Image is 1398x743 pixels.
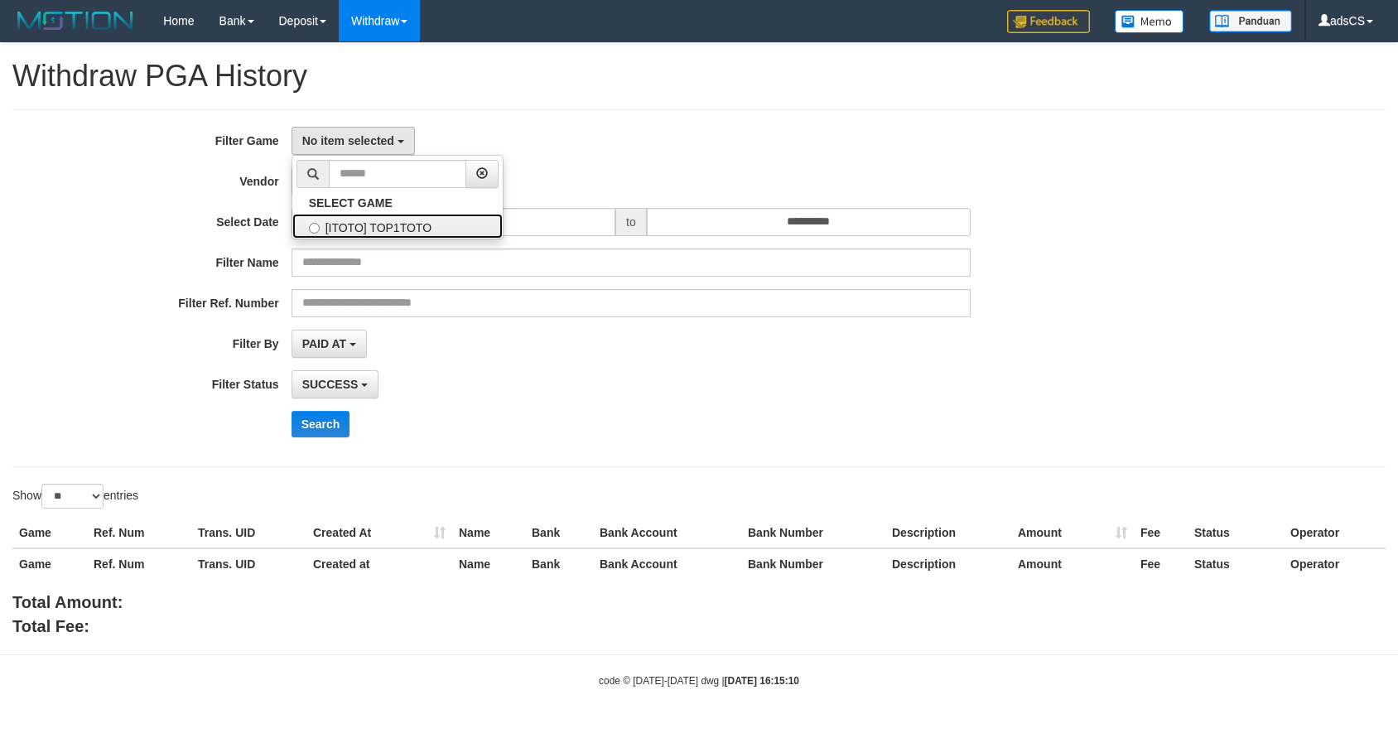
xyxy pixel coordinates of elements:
th: Description [885,518,1011,548]
th: Ref. Num [87,548,191,579]
strong: [DATE] 16:15:10 [725,675,799,687]
th: Ref. Num [87,518,191,548]
button: Search [292,411,350,437]
th: Name [452,548,525,579]
th: Trans. UID [191,518,306,548]
img: panduan.png [1209,10,1292,32]
th: Description [885,548,1011,579]
b: Total Amount: [12,593,123,611]
th: Game [12,548,87,579]
span: to [615,208,647,236]
th: Operator [1284,548,1386,579]
th: Amount [1011,518,1134,548]
th: Operator [1284,518,1386,548]
th: Name [452,518,525,548]
small: code © [DATE]-[DATE] dwg | [599,675,799,687]
button: PAID AT [292,330,367,358]
th: Amount [1011,548,1134,579]
th: Created At [306,518,452,548]
button: No item selected [292,127,415,155]
select: Showentries [41,484,104,509]
th: Bank [525,548,593,579]
th: Created at [306,548,452,579]
th: Trans. UID [191,548,306,579]
th: Bank Account [593,518,741,548]
b: SELECT GAME [309,196,393,210]
img: MOTION_logo.png [12,8,138,33]
label: [ITOTO] TOP1TOTO [292,214,503,239]
input: [ITOTO] TOP1TOTO [309,223,320,234]
a: SELECT GAME [292,192,503,214]
span: PAID AT [302,337,346,350]
th: Status [1188,548,1284,579]
span: No item selected [302,134,394,147]
span: SUCCESS [302,378,359,391]
img: Button%20Memo.svg [1115,10,1184,33]
th: Fee [1134,548,1188,579]
th: Game [12,518,87,548]
th: Fee [1134,518,1188,548]
th: Bank Number [741,518,885,548]
img: Feedback.jpg [1007,10,1090,33]
th: Status [1188,518,1284,548]
h1: Withdraw PGA History [12,60,1386,93]
th: Bank Account [593,548,741,579]
button: SUCCESS [292,370,379,398]
th: Bank [525,518,593,548]
th: Bank Number [741,548,885,579]
b: Total Fee: [12,617,89,635]
label: Show entries [12,484,138,509]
